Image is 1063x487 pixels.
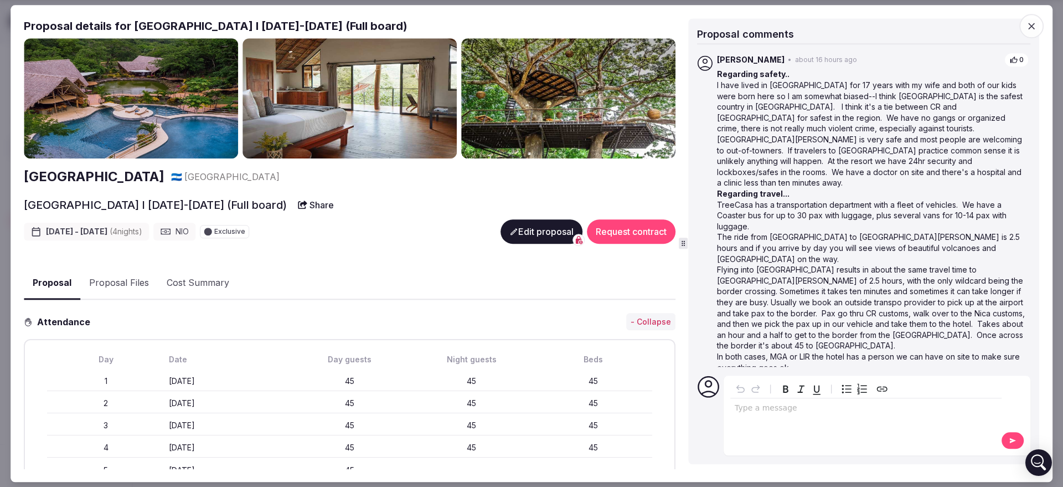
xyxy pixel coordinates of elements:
p: TreeCasa has a transportation department with a fleet of vehicles. We have a Coaster bus for up t... [717,199,1028,232]
div: [DATE] [169,376,286,387]
button: Edit proposal [500,219,582,244]
div: 45 [413,376,530,387]
span: 🇳🇮 [171,171,182,182]
div: Day [47,354,164,365]
h3: Attendance [33,315,99,329]
div: [DATE] [169,442,286,453]
button: Bold [778,381,793,397]
button: Request contract [587,219,675,244]
button: Proposal Files [80,268,158,300]
span: Proposal comments [697,28,794,40]
h2: [GEOGRAPHIC_DATA] I [DATE]-[DATE] (Full board) [24,197,287,213]
div: NIO [153,223,195,240]
div: [DATE] [169,465,286,476]
span: • [788,55,792,65]
span: [GEOGRAPHIC_DATA] [184,171,280,183]
strong: Regarding travel... [717,189,789,198]
span: Exclusive [214,228,245,235]
strong: Regarding safety.. [717,70,789,79]
div: editable markdown [730,398,1002,421]
div: 45 [291,376,409,387]
a: [GEOGRAPHIC_DATA] [24,167,164,186]
button: - Collapse [626,313,675,331]
button: 0 [1005,53,1028,67]
button: 🇳🇮 [171,171,182,183]
div: Beds [535,354,652,365]
div: toggle group [839,381,870,397]
button: Share [291,195,340,215]
span: about 16 hours ago [795,55,857,65]
img: Gallery photo 3 [461,38,675,159]
p: In both cases, MGA or LIR the hotel has a person we can have on site to make sure everything goes... [717,351,1028,373]
p: The ride from [GEOGRAPHIC_DATA] to [GEOGRAPHIC_DATA][PERSON_NAME] is 2.5 hours and if you arrive ... [717,232,1028,265]
div: 45 [413,442,530,453]
div: 45 [535,398,652,409]
div: 3 [47,420,164,431]
div: 1 [47,376,164,387]
img: Gallery photo 2 [242,38,457,159]
div: Day guests [291,354,409,365]
span: 0 [1019,55,1024,65]
button: Proposal [24,267,80,300]
div: 45 [413,420,530,431]
span: [PERSON_NAME] [717,55,785,66]
div: 45 [535,376,652,387]
img: Gallery photo 1 [24,38,238,159]
button: Underline [809,381,824,397]
div: 2 [47,398,164,409]
div: 4 [47,442,164,453]
div: 45 [291,420,409,431]
h2: Proposal details for [GEOGRAPHIC_DATA] I [DATE]-[DATE] (Full board) [24,18,675,34]
button: Italic [793,381,809,397]
div: Night guests [413,354,530,365]
div: 45 [413,398,530,409]
div: 5 [47,465,164,476]
div: 45 [291,442,409,453]
div: [DATE] [169,398,286,409]
div: 45 [535,442,652,453]
p: I have lived in [GEOGRAPHIC_DATA] for 17 years with my wife and both of our kids were born here s... [717,80,1028,188]
div: Date [169,354,286,365]
span: ( 4 night s ) [110,227,142,236]
p: Flying into [GEOGRAPHIC_DATA] results in about the same travel time to [GEOGRAPHIC_DATA][PERSON_N... [717,264,1028,351]
div: [DATE] [169,420,286,431]
div: 45 [535,420,652,431]
div: 45 [291,398,409,409]
button: Bulleted list [839,381,854,397]
button: Cost Summary [158,268,238,300]
div: 45 [291,465,409,476]
span: [DATE] - [DATE] [46,226,142,237]
button: Numbered list [854,381,870,397]
button: Create link [874,381,890,397]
